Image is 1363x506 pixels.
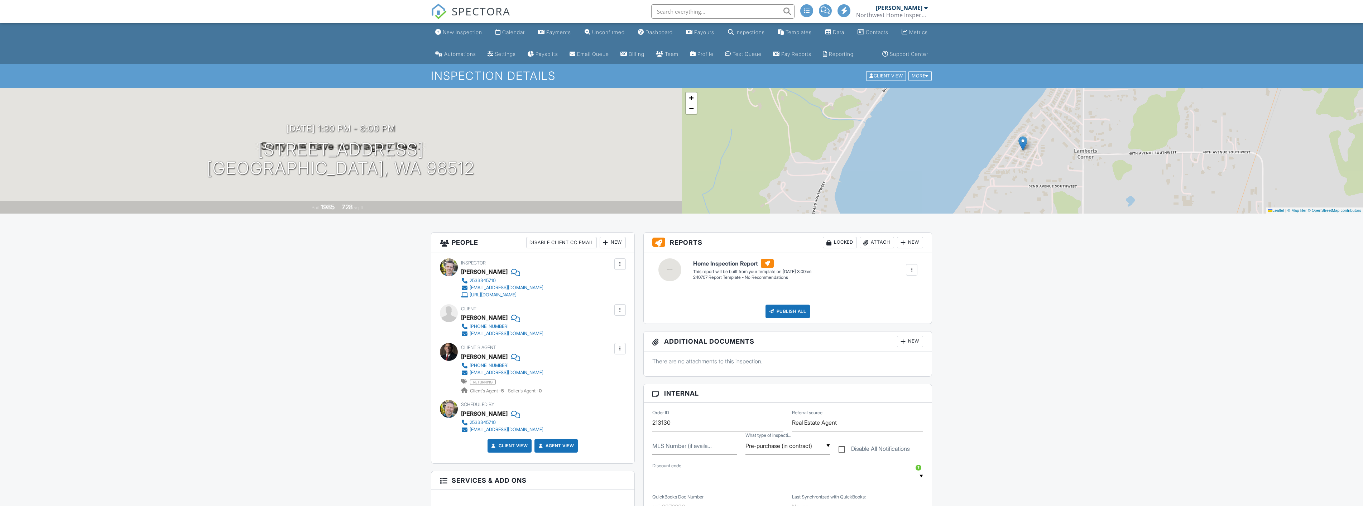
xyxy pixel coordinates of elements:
div: Pay Reports [781,51,811,57]
div: [PERSON_NAME] [461,408,508,419]
div: [EMAIL_ADDRESS][DOMAIN_NAME] [470,370,543,376]
a: 2533345710 [461,419,543,426]
span: Client's Agent [461,345,496,350]
div: New [600,237,626,248]
div: Dashboard [645,29,673,35]
a: Zoom in [686,92,697,103]
div: [PERSON_NAME] [876,4,922,11]
div: [PHONE_NUMBER] [470,324,509,329]
div: Calendar [502,29,525,35]
a: Contacts [855,26,891,39]
a: Team [653,48,681,61]
div: Locked [823,237,857,248]
div: [PERSON_NAME] [461,266,508,277]
div: Email Queue [577,51,609,57]
a: SPECTORA [431,10,510,25]
div: Support Center [890,51,928,57]
div: New Inspection [443,29,482,35]
label: Order ID [652,410,669,416]
span: Client [461,306,476,311]
a: Reporting [820,48,856,61]
span: + [689,93,694,102]
a: Email Queue [567,48,612,61]
div: Team [665,51,678,57]
span: Client's Agent - [470,388,505,393]
a: [PHONE_NUMBER] [461,362,543,369]
div: New [897,237,923,248]
a: Templates [775,26,815,39]
a: 2533345710 [461,277,543,284]
div: Contacts [866,29,888,35]
span: sq. ft. [354,205,364,210]
input: Search everything... [651,4,795,19]
a: New Inspection [432,26,485,39]
div: [EMAIL_ADDRESS][DOMAIN_NAME] [470,285,543,291]
h1: [STREET_ADDRESS] [GEOGRAPHIC_DATA], WA 98512 [207,140,475,178]
div: Northwest Home Inspector [856,11,928,19]
a: Pay Reports [770,48,814,61]
div: New [897,336,923,347]
div: Client View [866,71,906,81]
span: returning [470,379,496,385]
a: Client View [865,73,908,78]
a: [PHONE_NUMBER] [461,323,543,330]
h3: Reports [644,233,932,253]
div: Disable Client CC Email [526,237,597,248]
h3: Services & Add ons [431,471,634,490]
strong: 5 [501,388,504,393]
label: Disable All Notifications [839,445,910,454]
div: Inspections [735,29,765,35]
div: Billing [629,51,644,57]
div: Reporting [829,51,854,57]
a: [PERSON_NAME] [461,351,508,362]
div: [EMAIL_ADDRESS][DOMAIN_NAME] [470,331,543,336]
label: Last Synchronized with QuickBooks: [792,494,866,500]
img: The Best Home Inspection Software - Spectora [431,4,447,19]
div: [EMAIL_ADDRESS][DOMAIN_NAME] [470,427,543,433]
div: Templates [786,29,812,35]
a: © MapTiler [1287,208,1307,213]
h6: Home Inspection Report [693,259,811,268]
label: MLS Number (if available) [652,442,712,450]
label: QuickBooks Doc Number [652,494,704,500]
div: Payments [546,29,571,35]
input: MLS Number (if available) [652,437,737,455]
div: Automations [444,51,476,57]
div: Attach [860,237,894,248]
div: Settings [495,51,516,57]
a: Company Profile [687,48,716,61]
h3: People [431,233,634,253]
h3: [DATE] 1:30 pm - 6:00 pm [286,124,395,133]
a: Support Center [879,48,931,61]
h3: Internal [644,384,932,403]
div: 240707 Report Template - No Recommendations [693,275,811,281]
div: Payouts [694,29,714,35]
span: SPECTORA [452,4,510,19]
div: Data [833,29,844,35]
a: Payouts [683,26,717,39]
div: Unconfirmed [592,29,625,35]
span: Seller's Agent - [508,388,542,393]
label: Referral source [792,410,822,416]
div: Text Queue [733,51,762,57]
div: Publish All [766,305,810,318]
div: 2533345710 [470,420,496,425]
a: Agent View [537,442,574,449]
div: 1985 [321,203,335,211]
div: 728 [342,203,353,211]
label: What type of inspection do you need? [745,432,791,439]
a: Dashboard [635,26,676,39]
a: Client View [490,442,528,449]
a: [EMAIL_ADDRESS][DOMAIN_NAME] [461,284,543,291]
h1: Inspection Details [431,70,932,82]
a: Data [822,26,847,39]
div: [URL][DOMAIN_NAME] [470,292,517,298]
div: Metrics [909,29,928,35]
img: Marker [1018,136,1027,151]
a: [EMAIL_ADDRESS][DOMAIN_NAME] [461,330,543,337]
a: Leaflet [1268,208,1284,213]
a: Unconfirmed [582,26,628,39]
a: Settings [485,48,519,61]
a: [EMAIL_ADDRESS][DOMAIN_NAME] [461,369,543,376]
